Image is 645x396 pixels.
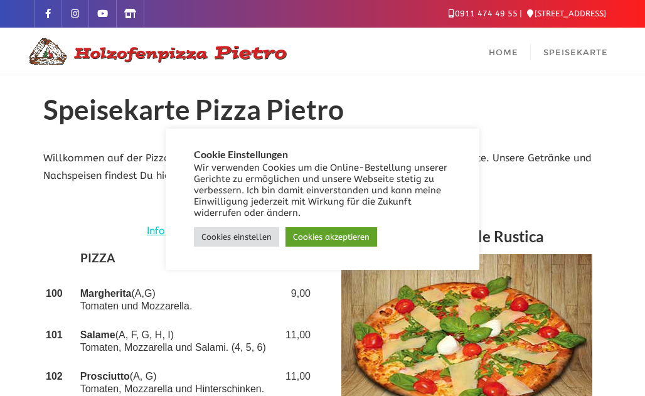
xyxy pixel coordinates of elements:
[476,28,531,75] a: Home
[43,94,602,131] h1: Speisekarte Pizza Pietro
[279,321,313,362] td: 11,00
[194,227,279,247] a: Cookies einstellen
[46,288,63,299] strong: 100
[78,321,279,362] td: (A, F, G, H, I) Tomaten, Mozzarella und Salami. (4, 5, 6)
[285,227,377,247] a: Cookies akzeptieren
[46,329,63,340] strong: 101
[80,371,130,382] strong: Prosciutto
[527,9,606,18] a: [STREET_ADDRESS]
[24,36,288,67] img: Logo
[531,28,621,75] a: Speisekarte
[80,249,277,271] h4: PIZZA
[78,279,279,321] td: (A,G) Tomaten und Mozzarella.
[43,149,602,186] p: Willkommen auf der Pizza [PERSON_NAME]. Hier findest Du leckere Pizzen und Pastagerichte. Unsere ...
[543,47,608,57] span: Speisekarte
[489,47,518,57] span: Home
[46,371,63,382] strong: 102
[194,149,451,160] h5: Cookie Einstellungen
[80,329,115,340] strong: Salame
[279,279,313,321] td: 9,00
[449,9,518,18] a: 0911 474 49 55
[147,222,313,240] a: Info zu Allergenen & Zusatzstoffen
[80,288,132,299] strong: Margherita
[194,163,451,219] div: Wir verwenden Cookies um die Online-Bestellung unserer Gerichte zu ermöglichen und unsere Webseit...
